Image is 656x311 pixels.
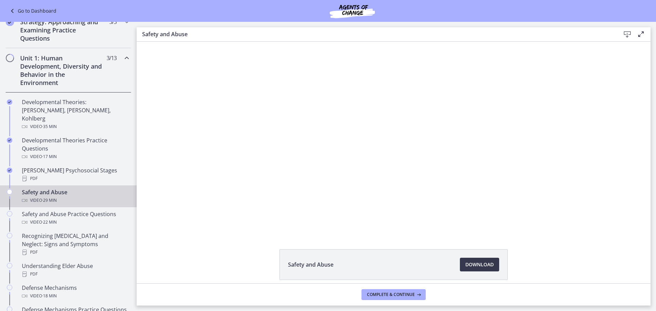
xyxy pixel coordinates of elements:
span: · 18 min [42,292,57,300]
div: Video [22,153,128,161]
i: Completed [6,18,14,26]
i: Completed [7,168,12,173]
div: Video [22,292,128,300]
div: PDF [22,270,128,278]
div: Safety and Abuse [22,188,128,204]
h2: Strategy: Approaching and Examining Practice Questions [20,18,104,42]
button: Complete & continue [361,289,426,300]
div: PDF [22,248,128,256]
div: Video [22,218,128,226]
span: Safety and Abuse [288,260,333,269]
span: · 29 min [42,196,57,204]
div: Developmental Theories: [PERSON_NAME], [PERSON_NAME], Kohlberg [22,98,128,131]
img: Agents of Change [311,3,393,19]
span: 3 / 13 [107,54,117,62]
div: PDF [22,174,128,183]
div: Defense Mechanisms [22,284,128,300]
h3: Safety and Abuse [142,30,610,38]
span: · 22 min [42,218,57,226]
a: Go to Dashboard [8,7,56,15]
i: Completed [7,99,12,105]
div: Safety and Abuse Practice Questions [22,210,128,226]
div: Video [22,196,128,204]
span: Complete & continue [367,292,415,297]
span: Download [465,260,494,269]
span: · 35 min [42,123,57,131]
span: 3 / 3 [109,18,117,26]
div: Video [22,123,128,131]
div: Understanding Elder Abuse [22,262,128,278]
a: Download [460,258,499,271]
div: Recognizing [MEDICAL_DATA] and Neglect: Signs and Symptoms [22,232,128,256]
div: [PERSON_NAME] Psychosocial Stages [22,166,128,183]
i: Completed [7,138,12,143]
span: · 17 min [42,153,57,161]
div: Developmental Theories Practice Questions [22,136,128,161]
h2: Unit 1: Human Development, Diversity and Behavior in the Environment [20,54,104,87]
iframe: Video Lesson [137,42,651,234]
